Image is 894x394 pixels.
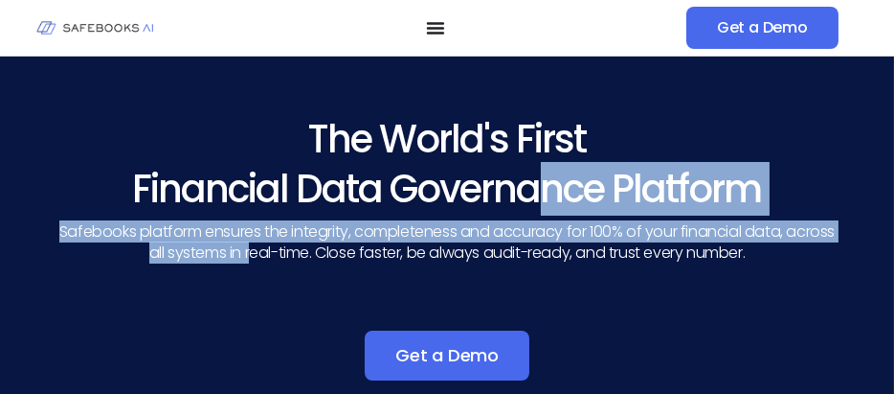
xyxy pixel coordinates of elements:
nav: Menu [184,18,686,37]
h3: The World's First Financial Data Governance Platform [57,114,837,214]
span: Get a Demo [717,18,808,37]
a: Get a Demo [365,331,529,381]
button: Menu Toggle [426,18,445,37]
p: Safebooks platform ensures the integrity, completeness and accuracy for 100% of your financial da... [57,221,837,264]
span: Get a Demo [395,346,499,365]
a: Get a Demo [686,7,838,49]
